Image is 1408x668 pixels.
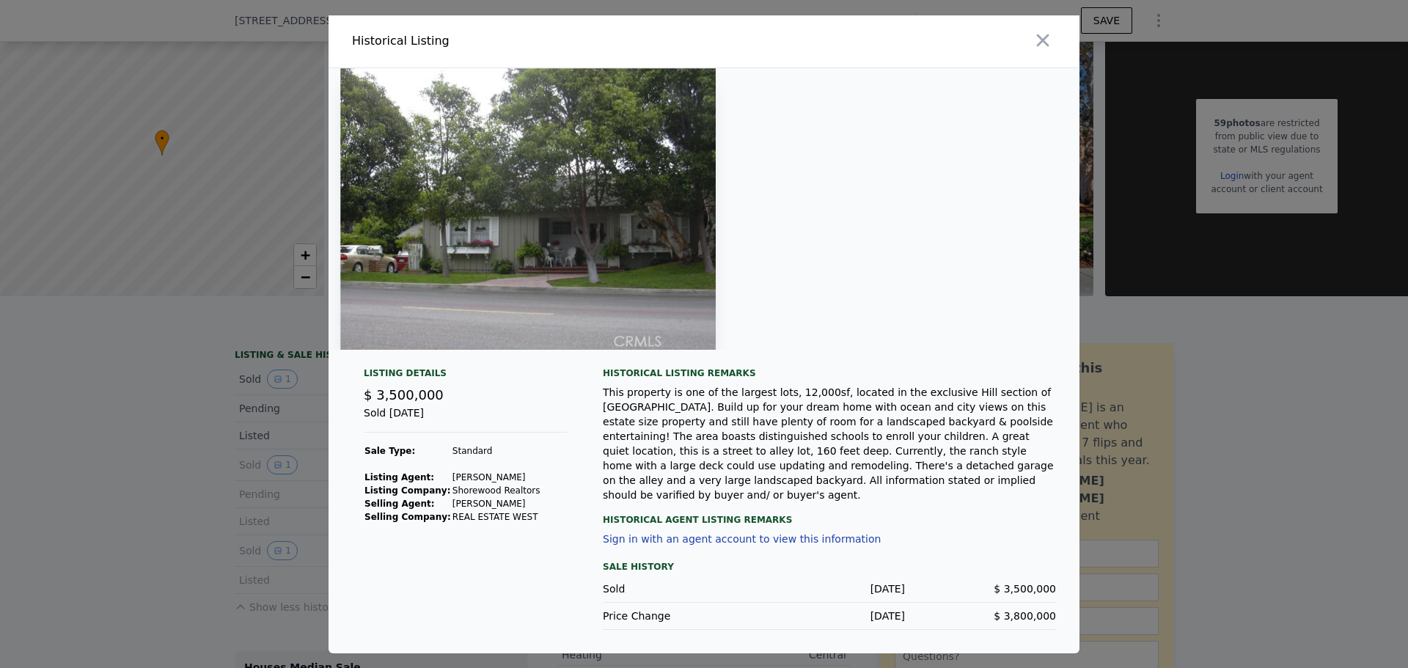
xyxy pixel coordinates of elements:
span: $ 3,500,000 [364,387,444,403]
strong: Selling Agent: [364,499,435,509]
td: Shorewood Realtors [452,484,541,497]
strong: Sale Type: [364,446,415,456]
span: $ 3,800,000 [994,610,1056,622]
div: Historical Listing remarks [603,367,1056,379]
td: [PERSON_NAME] [452,471,541,484]
span: $ 3,500,000 [994,583,1056,595]
div: Price Change [603,609,754,623]
div: Sold [603,581,754,596]
img: Property Img [340,68,716,350]
strong: Listing Agent: [364,472,434,482]
button: Sign in with an agent account to view this information [603,533,881,545]
div: Historical Listing [352,32,698,50]
td: REAL ESTATE WEST [452,510,541,524]
div: Sale History [603,558,1056,576]
strong: Listing Company: [364,485,450,496]
div: [DATE] [754,609,905,623]
div: Listing Details [364,367,568,385]
div: Sold [DATE] [364,405,568,433]
td: Standard [452,444,541,458]
div: This property is one of the largest lots, 12,000sf, located in the exclusive Hill section of [GEO... [603,385,1056,502]
strong: Selling Company: [364,512,451,522]
div: Historical Agent Listing Remarks [603,502,1056,526]
td: [PERSON_NAME] [452,497,541,510]
div: [DATE] [754,581,905,596]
